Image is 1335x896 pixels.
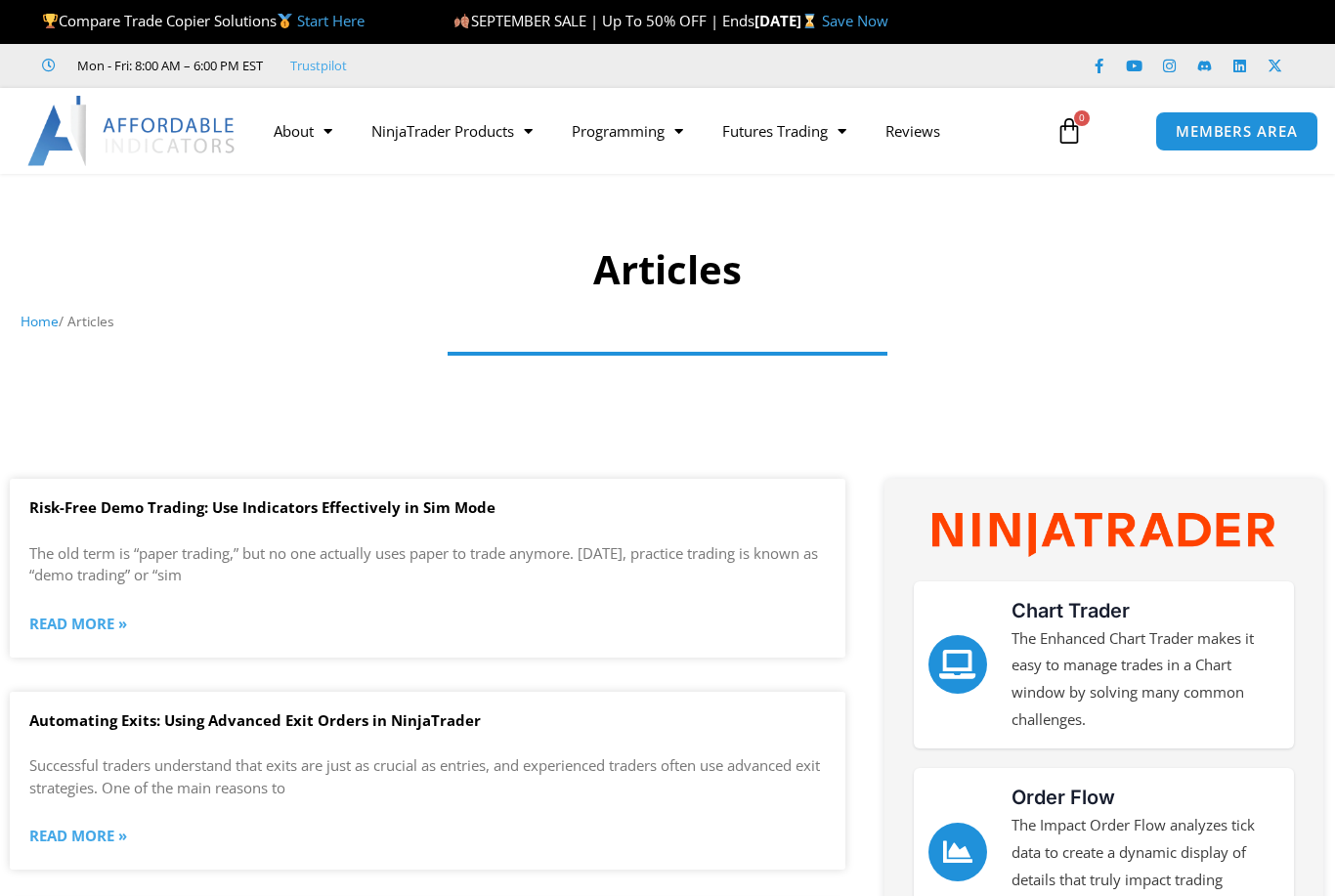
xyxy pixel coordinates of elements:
[1012,625,1279,734] p: The Enhanced Chart Trader makes it easy to manage trades in a Chart window by solving many common...
[290,54,347,77] a: Trustpilot
[453,11,754,30] span: SEPTEMBER SALE | Up To 50% OFF | Ends
[29,710,481,730] a: Automating Exits: Using Advanced Exit Orders in NinjaTrader
[29,823,127,850] a: Read more about Automating Exits: Using Advanced Exit Orders in NinjaTrader
[21,312,59,330] a: Home
[43,14,58,28] img: 🏆
[278,14,292,28] img: 🥇
[552,108,703,153] a: Programming
[928,635,987,694] a: Chart Trader
[297,11,365,30] a: Start Here
[932,513,1274,556] img: NinjaTrader Wordmark color RGB
[29,754,826,798] p: Successful traders understand that exits are just as crucial as entries, and experienced traders ...
[1012,599,1130,622] a: Chart Trader
[1074,110,1090,126] span: 0
[21,242,1315,297] h1: Articles
[928,823,987,881] a: Order Flow
[1176,124,1298,139] span: MEMBERS AREA
[822,11,888,30] a: Save Now
[29,611,127,638] a: Read more about Risk-Free Demo Trading: Use Indicators Effectively in Sim Mode
[72,54,263,77] span: Mon - Fri: 8:00 AM – 6:00 PM EST
[1026,103,1112,159] a: 0
[29,542,826,586] p: The old term is “paper trading,” but no one actually uses paper to trade anymore. [DATE], practic...
[454,14,469,28] img: 🍂
[29,497,495,517] a: Risk-Free Demo Trading: Use Indicators Effectively in Sim Mode
[866,108,960,153] a: Reviews
[254,108,1042,153] nav: Menu
[254,108,352,153] a: About
[754,11,822,30] strong: [DATE]
[27,96,237,166] img: LogoAI | Affordable Indicators – NinjaTrader
[42,11,365,30] span: Compare Trade Copier Solutions
[21,309,1315,334] nav: Breadcrumb
[352,108,552,153] a: NinjaTrader Products
[703,108,866,153] a: Futures Trading
[802,14,817,28] img: ⌛
[1155,111,1318,151] a: MEMBERS AREA
[1012,786,1115,809] a: Order Flow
